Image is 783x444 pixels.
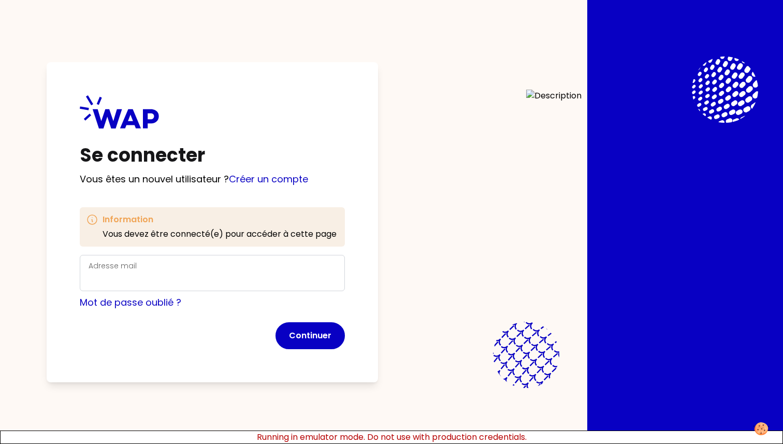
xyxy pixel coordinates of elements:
[526,90,582,355] img: Description
[275,322,345,349] button: Continuer
[747,416,775,441] button: Manage your preferences about cookies
[103,213,337,226] h3: Information
[103,228,337,240] p: Vous devez être connecté(e) pour accéder à cette page
[80,172,345,187] p: Vous êtes un nouvel utilisateur ?
[80,145,345,166] h1: Se connecter
[80,296,181,309] a: Mot de passe oublié ?
[89,261,137,271] label: Adresse mail
[229,173,308,185] a: Créer un compte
